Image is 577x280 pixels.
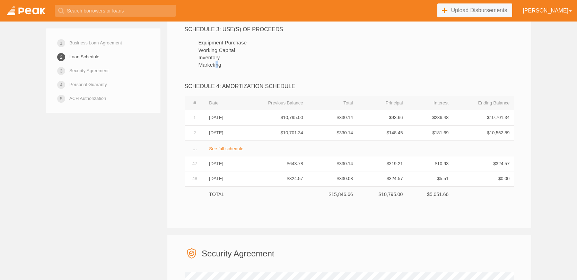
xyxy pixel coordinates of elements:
th: # [185,96,205,111]
td: $236.48 [407,110,453,125]
td: $5.51 [407,171,453,187]
td: $330.14 [307,156,357,171]
a: Security Agreement [69,65,108,77]
td: [DATE] [205,171,241,187]
li: Inventory [199,54,514,61]
td: $5,051.66 [407,186,453,202]
td: $15,846.66 [307,186,357,202]
td: $330.14 [307,125,357,141]
a: Upload Disbursements [437,3,513,17]
td: [DATE] [205,125,241,141]
td: $10,795.00 [357,186,407,202]
td: $330.14 [307,110,357,125]
div: SCHEDULE 3: USE(S) OF PROCEEDS [185,26,514,34]
td: $148.45 [357,125,407,141]
a: Business Loan Agreement [69,37,122,49]
a: ACH Authorization [69,92,106,104]
th: Total [307,96,357,111]
td: 47 [185,156,205,171]
td: 2 [185,125,205,141]
td: ... [185,141,205,156]
td: $10.93 [407,156,453,171]
li: Marketing [199,61,514,68]
input: Search borrowers or loans [55,5,176,17]
td: $10,795.00 [241,110,307,125]
td: $324.57 [453,156,514,171]
a: Loan Schedule [69,51,99,63]
td: $93.66 [357,110,407,125]
td: $10,701.34 [453,110,514,125]
td: TOTAL [205,186,241,202]
li: Working Capital [199,46,514,54]
h3: Security Agreement [202,249,274,258]
div: SCHEDULE 4: AMORTIZATION SCHEDULE [185,83,514,91]
td: $324.57 [241,171,307,187]
th: Ending Balance [453,96,514,111]
th: Interest [407,96,453,111]
td: 48 [185,171,205,187]
a: Personal Guaranty [69,78,107,91]
td: $330.08 [307,171,357,187]
th: Principal [357,96,407,111]
td: 1 [185,110,205,125]
td: $319.21 [357,156,407,171]
th: Date [205,96,241,111]
td: $324.57 [357,171,407,187]
li: Equipment Purchase [199,39,514,46]
th: Previous Balance [241,96,307,111]
td: $0.00 [453,171,514,187]
td: $643.78 [241,156,307,171]
td: $181.69 [407,125,453,141]
td: $10,701.34 [241,125,307,141]
td: [DATE] [205,110,241,125]
td: $10,552.89 [453,125,514,141]
a: See full schedule [209,146,243,151]
td: [DATE] [205,156,241,171]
